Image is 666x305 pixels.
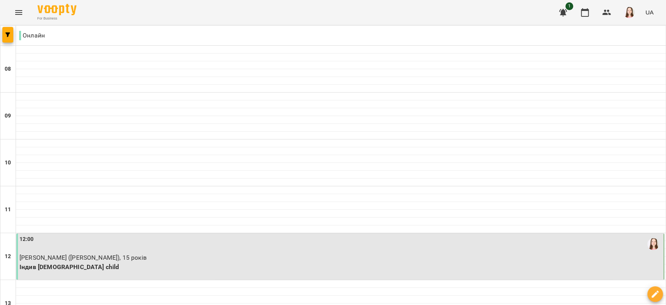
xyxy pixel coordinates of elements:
[5,65,11,73] h6: 08
[5,112,11,120] h6: 09
[9,3,28,22] button: Menu
[565,2,573,10] span: 1
[5,205,11,214] h6: 11
[20,262,662,272] p: Індив [DEMOGRAPHIC_DATA] child
[623,7,634,18] img: 83b29030cd47969af3143de651fdf18c.jpg
[647,238,659,250] img: Клещевнікова Анна Анатоліївна
[5,159,11,167] h6: 10
[37,4,76,15] img: Voopty Logo
[37,16,76,21] span: For Business
[642,5,657,20] button: UA
[645,8,654,16] span: UA
[20,235,34,244] label: 12:00
[19,31,45,40] p: Онлайн
[20,254,147,261] span: [PERSON_NAME] ([PERSON_NAME]), 15 років
[5,252,11,261] h6: 12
